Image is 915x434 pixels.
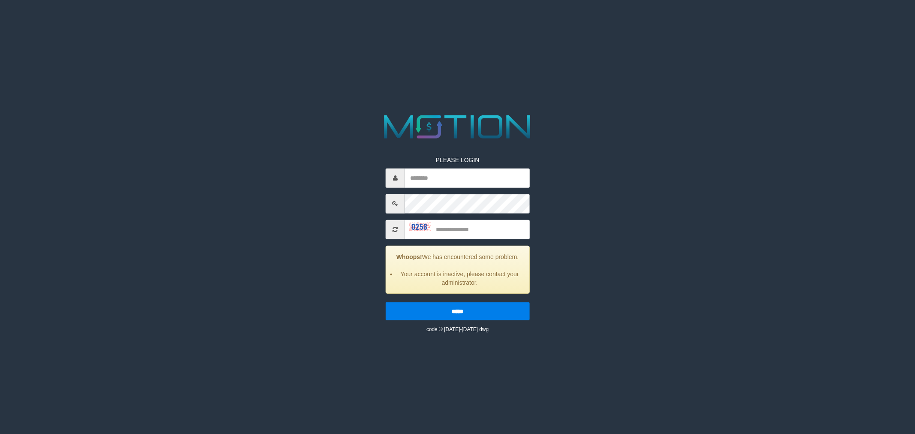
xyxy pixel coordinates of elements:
[386,245,530,293] div: We has encountered some problem.
[386,155,530,164] p: PLEASE LOGIN
[409,223,431,231] img: captcha
[397,269,523,286] li: Your account is inactive, please contact your administrator.
[426,326,489,332] small: code © [DATE]-[DATE] dwg
[377,111,538,143] img: MOTION_logo.png
[396,253,422,260] strong: Whoops!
